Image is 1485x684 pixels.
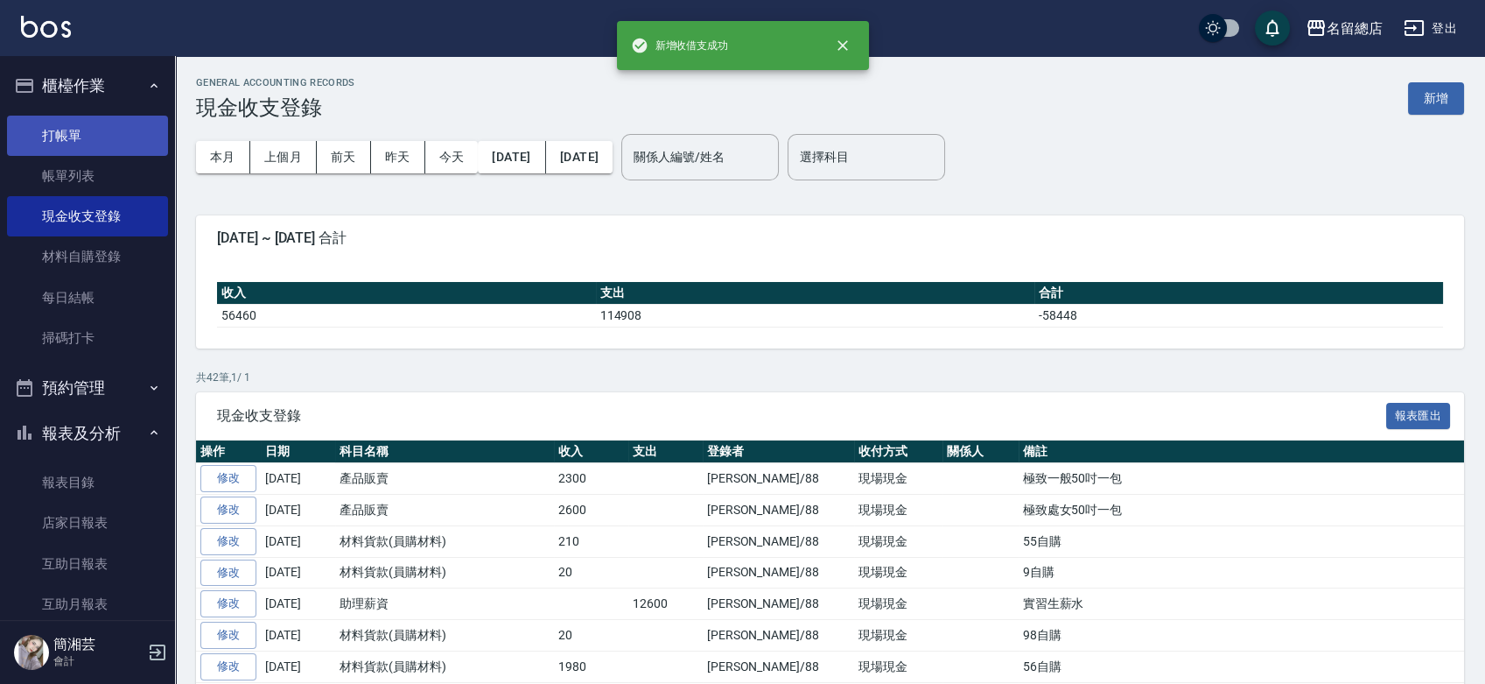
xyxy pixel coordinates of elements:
img: Person [14,635,49,670]
button: 昨天 [371,141,425,173]
td: -58448 [1034,304,1443,327]
td: 產品販賣 [335,463,554,495]
th: 操作 [196,441,261,463]
th: 日期 [261,441,335,463]
td: 55自購 [1019,525,1464,557]
a: 現金收支登錄 [7,196,168,236]
button: 預約管理 [7,365,168,411]
h2: GENERAL ACCOUNTING RECORDS [196,77,355,88]
th: 科目名稱 [335,441,554,463]
a: 材料自購登錄 [7,236,168,277]
td: [DATE] [261,525,335,557]
th: 關係人 [942,441,1019,463]
td: 98自購 [1019,620,1464,652]
td: 2300 [554,463,628,495]
a: 店家日報表 [7,503,168,543]
td: 12600 [628,589,703,620]
td: 材料貨款(員購材料) [335,525,554,557]
td: 1980 [554,651,628,682]
td: 材料貨款(員購材料) [335,620,554,652]
button: 本月 [196,141,250,173]
td: [PERSON_NAME]/88 [703,620,854,652]
th: 支出 [628,441,703,463]
a: 報表匯出 [1386,406,1451,423]
td: [DATE] [261,557,335,589]
button: 新增 [1408,82,1464,115]
td: 114908 [596,304,1035,327]
td: [PERSON_NAME]/88 [703,589,854,620]
td: 20 [554,620,628,652]
td: [PERSON_NAME]/88 [703,525,854,557]
a: 修改 [200,465,256,492]
button: [DATE] [546,141,613,173]
a: 帳單列表 [7,156,168,196]
td: 現場現金 [854,589,942,620]
td: 現場現金 [854,495,942,526]
button: 報表匯出 [1386,403,1451,430]
a: 修改 [200,590,256,617]
td: 極致處女50吋一包 [1019,495,1464,526]
span: 現金收支登錄 [217,407,1386,425]
th: 合計 [1034,282,1443,305]
td: 實習生薪水 [1019,589,1464,620]
td: 56460 [217,304,596,327]
button: 登出 [1397,12,1464,45]
td: [PERSON_NAME]/88 [703,495,854,526]
td: 現場現金 [854,557,942,589]
td: [DATE] [261,651,335,682]
td: [DATE] [261,463,335,495]
button: [DATE] [478,141,545,173]
span: [DATE] ~ [DATE] 合計 [217,229,1443,247]
a: 修改 [200,622,256,649]
a: 掃碼打卡 [7,318,168,358]
td: 現場現金 [854,463,942,495]
a: 報表目錄 [7,462,168,503]
td: [PERSON_NAME]/88 [703,463,854,495]
td: 助理薪資 [335,589,554,620]
td: [DATE] [261,589,335,620]
a: 修改 [200,497,256,524]
h3: 現金收支登錄 [196,95,355,120]
div: 名留總店 [1327,18,1383,39]
a: 修改 [200,560,256,587]
td: 現場現金 [854,525,942,557]
button: 上個月 [250,141,317,173]
button: 名留總店 [1299,11,1390,46]
button: 櫃檯作業 [7,63,168,109]
th: 支出 [596,282,1035,305]
td: 產品販賣 [335,495,554,526]
th: 登錄者 [703,441,854,463]
a: 修改 [200,528,256,555]
a: 打帳單 [7,116,168,156]
td: [PERSON_NAME]/88 [703,557,854,589]
img: Logo [21,16,71,38]
th: 備註 [1019,441,1464,463]
button: 報表及分析 [7,411,168,456]
p: 共 42 筆, 1 / 1 [196,370,1464,385]
span: 新增收借支成功 [631,37,729,54]
th: 收入 [217,282,596,305]
button: 前天 [317,141,371,173]
button: 今天 [425,141,479,173]
td: [PERSON_NAME]/88 [703,651,854,682]
td: 9自購 [1019,557,1464,589]
td: 材料貨款(員購材料) [335,557,554,589]
td: 210 [554,525,628,557]
td: 2600 [554,495,628,526]
p: 會計 [53,653,143,669]
td: 56自購 [1019,651,1464,682]
button: save [1255,11,1290,46]
td: 現場現金 [854,620,942,652]
td: 20 [554,557,628,589]
td: [DATE] [261,620,335,652]
a: 修改 [200,653,256,680]
td: 極致一般50吋一包 [1019,463,1464,495]
td: [DATE] [261,495,335,526]
a: 新增 [1408,89,1464,106]
a: 每日結帳 [7,278,168,318]
td: 現場現金 [854,651,942,682]
h5: 簡湘芸 [53,636,143,653]
button: close [823,26,862,65]
a: 互助月報表 [7,584,168,624]
th: 收入 [554,441,628,463]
